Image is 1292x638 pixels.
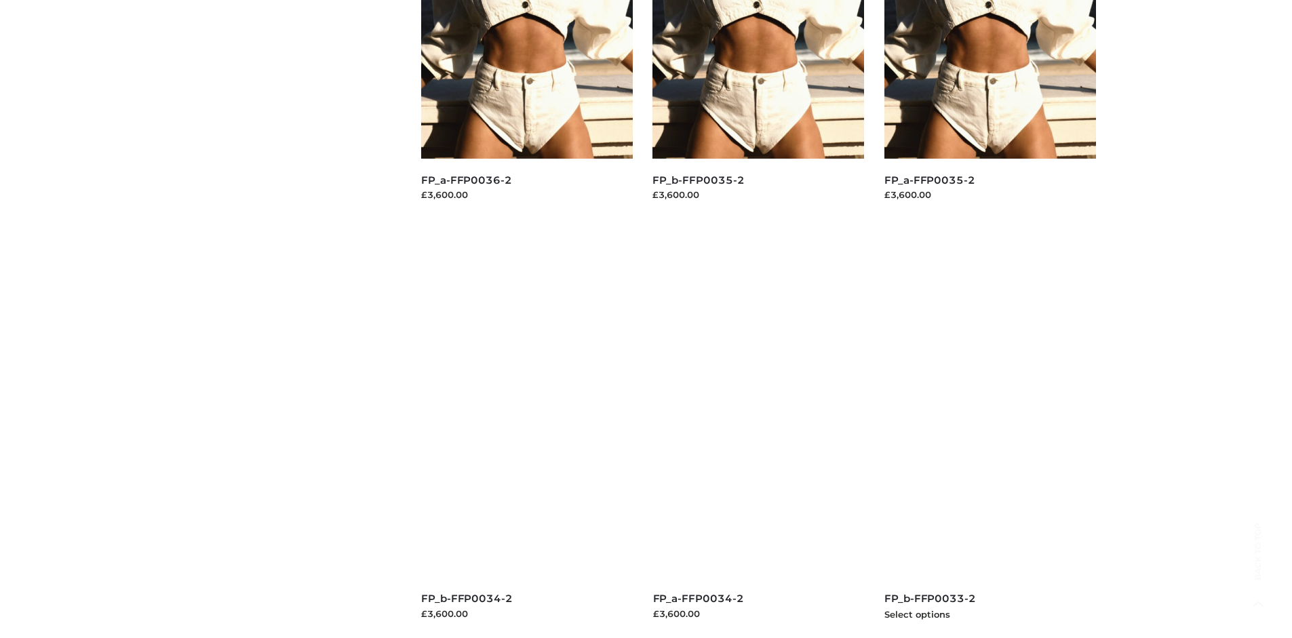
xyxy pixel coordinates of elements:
[652,174,744,186] a: FP_b-FFP0035-2
[1241,546,1275,580] span: Back to top
[421,188,633,201] div: £3,600.00
[884,592,976,605] a: FP_b-FFP0033-2
[421,174,512,186] a: FP_a-FFP0036-2
[653,592,744,605] a: FP_a-FFP0034-2
[884,188,1096,201] div: £3,600.00
[653,607,865,620] div: £3,600.00
[652,188,864,201] div: £3,600.00
[884,174,975,186] a: FP_a-FFP0035-2
[421,607,633,620] div: £3,600.00
[884,609,950,620] a: Select options
[421,592,513,605] a: FP_b-FFP0034-2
